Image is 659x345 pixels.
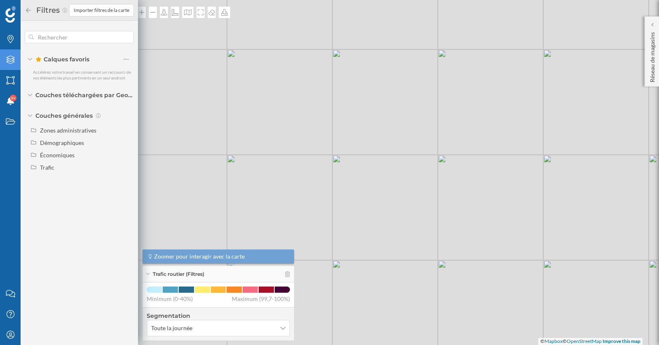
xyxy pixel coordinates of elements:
[538,338,643,345] div: © ©
[11,94,16,102] span: 9+
[154,252,245,261] span: Zoomer pour interagir avec la carte
[567,338,602,344] a: OpenStreetMap
[603,338,640,344] a: Improve this map
[32,4,62,17] h2: Filtres
[33,70,131,80] span: Accélérez votre travail en conservant un raccourci de vos éléments les plus pertinents en un seul...
[35,91,134,99] span: Couches téléchargées par Geoblink
[40,127,96,134] div: Zones administratives
[40,152,75,159] div: Économiques
[16,6,56,13] span: Assistance
[147,312,290,320] h4: Segmentation
[40,139,84,146] div: Démographiques
[151,324,192,332] span: Toute la journée
[232,295,290,303] span: Maximum (99,7-100%)
[544,338,563,344] a: Mapbox
[35,55,89,63] span: Calques favoris
[35,112,93,120] span: Couches générales
[147,295,193,303] span: Minimum (0-40%)
[153,270,204,278] span: Trafic routier (Filtres)
[74,7,129,14] span: Importer filtres de la carte
[40,164,54,171] div: Trafic
[5,6,16,23] img: Logo Geoblink
[648,29,657,82] p: Réseau de magasins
